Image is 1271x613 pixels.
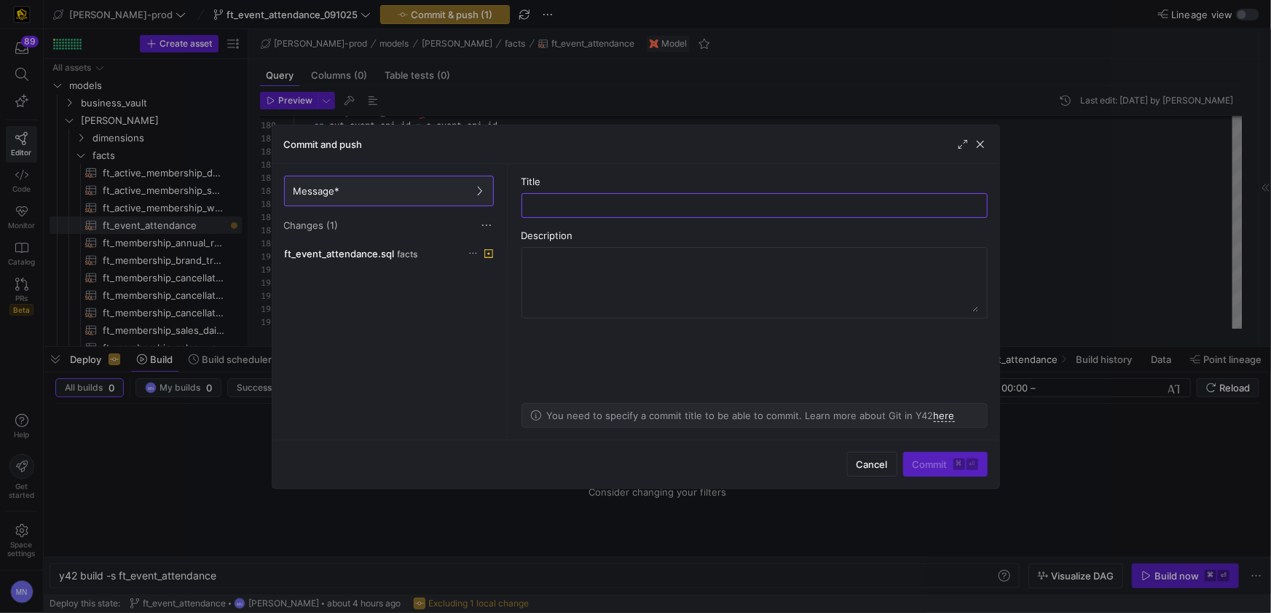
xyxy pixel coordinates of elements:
span: Cancel [857,458,888,470]
h3: Commit and push [284,138,363,150]
span: Title [522,176,541,187]
a: here [934,410,955,422]
button: Cancel [847,452,897,477]
span: facts [398,249,418,259]
div: Description [522,230,988,241]
span: ft_event_attendance.sql [285,248,395,259]
span: Changes (1) [284,219,339,231]
button: Message* [284,176,494,206]
p: You need to specify a commit title to be able to commit. Learn more about Git in Y42 [547,410,955,421]
button: ft_event_attendance.sqlfacts [281,244,497,263]
span: Message* [294,185,340,197]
